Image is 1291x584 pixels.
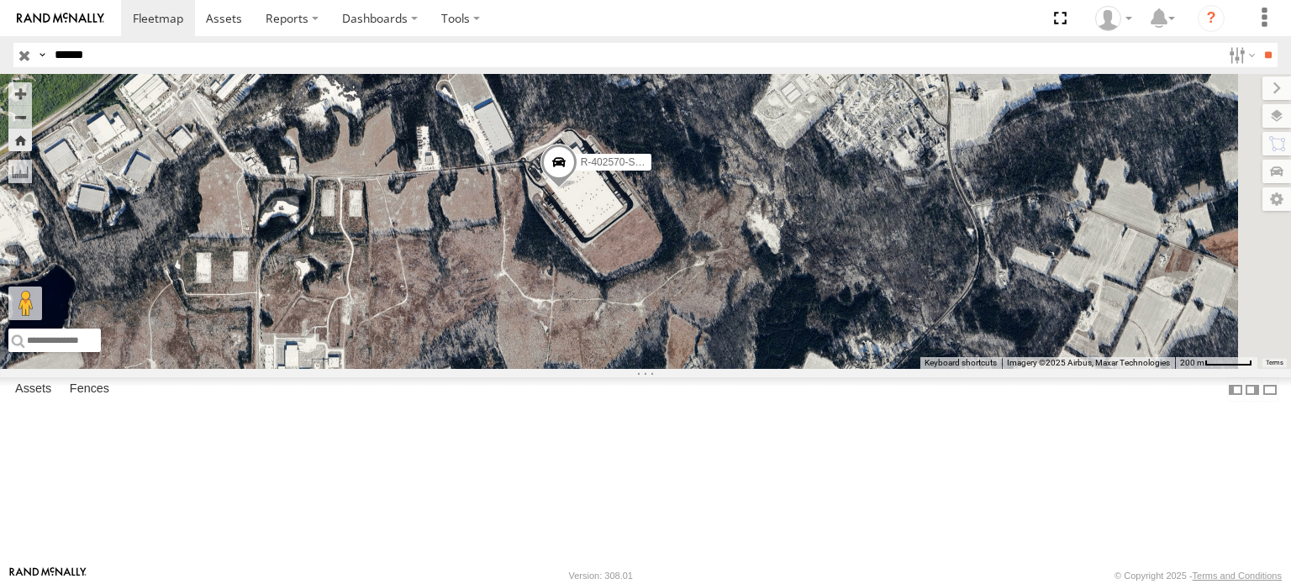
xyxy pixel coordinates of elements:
a: Visit our Website [9,567,87,584]
button: Zoom out [8,105,32,129]
label: Dock Summary Table to the Right [1244,377,1261,402]
label: Measure [8,160,32,183]
div: Version: 308.01 [569,571,633,581]
a: Terms and Conditions [1193,571,1282,581]
label: Map Settings [1262,187,1291,211]
div: © Copyright 2025 - [1114,571,1282,581]
span: R-402570-Swing [581,156,656,168]
label: Search Query [35,43,49,67]
label: Fences [61,378,118,402]
button: Map Scale: 200 m per 53 pixels [1175,357,1257,369]
span: Imagery ©2025 Airbus, Maxar Technologies [1007,358,1170,367]
button: Zoom Home [8,129,32,151]
a: Terms (opens in new tab) [1266,360,1283,366]
label: Hide Summary Table [1262,377,1278,402]
button: Keyboard shortcuts [925,357,997,369]
label: Search Filter Options [1222,43,1258,67]
label: Dock Summary Table to the Left [1227,377,1244,402]
div: Idaliz Kaminski [1089,6,1138,31]
img: rand-logo.svg [17,13,104,24]
button: Zoom in [8,82,32,105]
i: ? [1198,5,1225,32]
span: 200 m [1180,358,1204,367]
button: Drag Pegman onto the map to open Street View [8,287,42,320]
label: Assets [7,378,60,402]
